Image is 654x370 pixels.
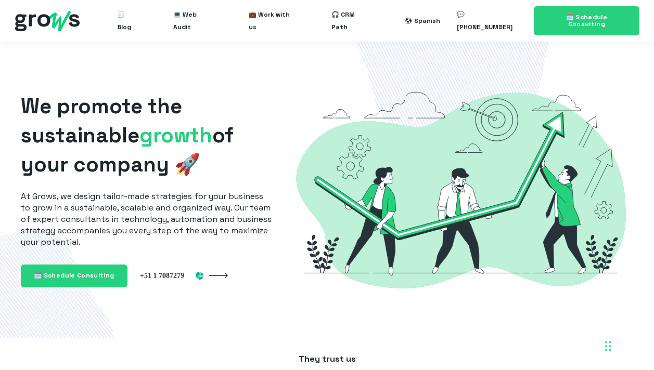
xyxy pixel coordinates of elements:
[605,331,611,362] div: Drag
[457,4,521,37] a: 💬 [PHONE_NUMBER]
[414,15,440,27] div: Spanish
[21,265,127,287] a: 🗓️ Schedule Consulting
[331,4,372,37] a: 🎧 CRM Path
[21,92,272,179] h1: We promote the sustainable of your company 🚀
[34,271,114,280] span: 🗓️ Schedule Consulting
[117,4,140,37] a: 🧾 Blog
[249,4,298,37] a: 💼 Work with us
[289,75,634,305] img: Grows-Growth-Marketing-Hacking-Hubspot
[21,191,272,248] p: At Grows, we design tailor-made strategies for your business to grow in a sustainable, scalable a...
[566,13,608,28] span: 🗓️ Schedule Consulting
[139,122,212,149] span: growth
[140,271,203,280] img: Peru +51 1 7087279
[534,6,639,35] a: 🗓️ Schedule Consulting
[467,224,654,370] iframe: Chat Widget
[21,353,633,365] p: They trust us
[15,11,80,31] img: Grows - HubSpot
[173,4,215,37] a: 💻 Web Audit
